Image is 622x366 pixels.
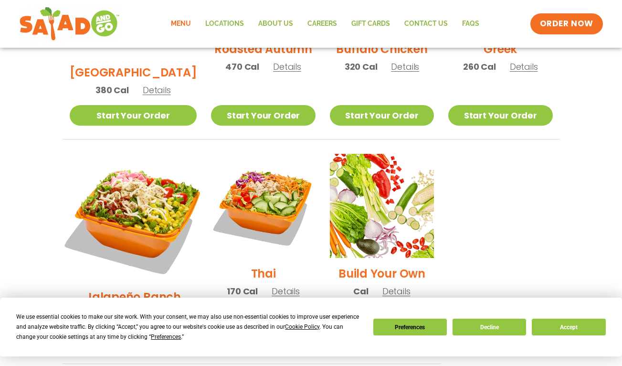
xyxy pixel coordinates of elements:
span: Details [382,285,411,297]
span: 170 Cal [227,285,258,298]
a: Contact Us [397,13,455,35]
h2: Greek [484,41,517,57]
a: Locations [198,13,251,35]
img: Product photo for Build Your Own [330,154,434,258]
h2: Roasted Autumn [214,41,312,57]
span: Details [143,84,171,96]
span: Details [391,61,419,73]
span: Details [510,61,538,73]
h2: Jalapeño Ranch [85,289,181,305]
span: Details [273,61,301,73]
span: 470 Cal [225,60,259,73]
a: Start Your Order [448,105,552,126]
h2: Thai [251,265,276,282]
img: Product photo for Thai Salad [211,154,315,258]
a: Menu [164,13,198,35]
img: Product photo for Jalapeño Ranch Salad [58,143,208,292]
button: Preferences [373,319,447,335]
button: Decline [453,319,526,335]
nav: Menu [164,13,486,35]
img: new-SAG-logo-768×292 [19,5,120,43]
span: Cookie Policy [285,323,319,330]
h2: [GEOGRAPHIC_DATA] [70,64,197,81]
a: Careers [300,13,344,35]
span: Details [272,285,300,297]
a: ORDER NOW [530,13,603,34]
button: Accept [532,319,605,335]
h2: Build Your Own [338,265,425,282]
h2: Buffalo Chicken [336,41,427,57]
span: ORDER NOW [540,18,593,30]
a: Start Your Order [330,105,434,126]
a: FAQs [455,13,486,35]
span: Cal [353,285,368,298]
a: About Us [251,13,300,35]
div: We use essential cookies to make our site work. With your consent, we may also use non-essential ... [16,312,361,342]
span: 320 Cal [345,60,378,73]
span: 380 Cal [95,84,129,97]
a: Start Your Order [211,105,315,126]
span: 260 Cal [463,60,496,73]
a: GIFT CARDS [344,13,397,35]
span: Preferences [151,334,181,340]
a: Start Your Order [70,105,197,126]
